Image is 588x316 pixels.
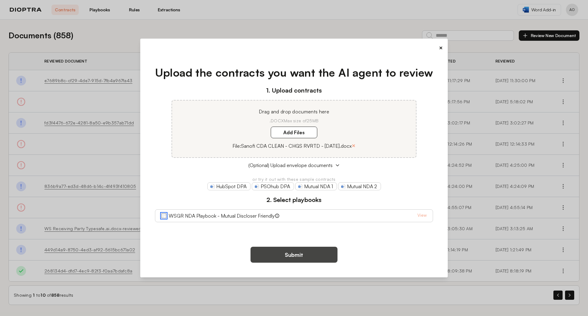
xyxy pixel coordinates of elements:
[155,176,433,182] p: or try it out with these sample contracts
[155,86,433,95] h3: 1. Upload contracts
[155,195,433,204] h3: 2. Select playbooks
[179,108,409,115] p: Drag and drop documents here
[155,162,433,169] button: (Optional) Upload envelope documents
[248,162,333,169] span: (Optional) Upload envelope documents
[251,247,337,263] button: Submit
[417,212,427,219] a: View
[271,127,317,138] label: Add Files
[207,182,251,190] a: HubSpot DPA
[252,182,294,190] a: PSOhub DPA
[295,182,337,190] a: Mutual NDA 1
[439,44,443,52] button: ×
[155,64,433,81] h1: Upload the contracts you want the AI agent to review
[179,118,409,124] p: .DOCX Max size of 25MB
[169,212,275,219] label: WSGR NDA Playbook - Mutual Discloser Friendly
[232,142,352,150] p: File: Sanofi CDA CLEAN - CHGS RVRTD - [DATE].docx
[352,141,356,150] button: ×
[338,182,381,190] a: Mutual NDA 2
